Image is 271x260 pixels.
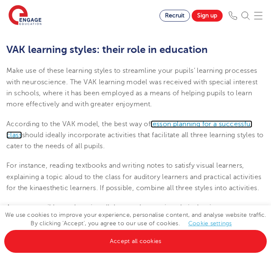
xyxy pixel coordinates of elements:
[6,162,262,192] span: For instance, reading textbooks and writing notes to satisfy visual learners, explaining a topic ...
[6,44,208,55] b: VAK learning styles: their role in education
[8,5,42,26] img: Engage Education
[165,12,184,19] span: Recruit
[6,204,264,234] span: As every pupil learns by using all three styles, not just their dominant one, providing for all t...
[192,10,223,22] a: Sign up
[241,11,250,20] img: Search
[188,220,232,227] a: Cookie settings
[4,212,267,244] span: We use cookies to improve your experience, personalise content, and analyse website traffic. By c...
[159,10,190,22] a: Recruit
[254,11,263,20] img: Mobile Menu
[4,230,267,253] a: Accept all cookies
[229,11,237,20] img: Phone
[6,120,252,139] a: lesson planning for a successful class
[6,120,151,128] span: According to the VAK model, the best way of
[6,131,264,150] span: should ideally incorporate activities that facilitate all three learning styles to cater to the n...
[6,67,257,108] span: Make use of these learning styles to streamline your pupils’ learning processes with neuroscience...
